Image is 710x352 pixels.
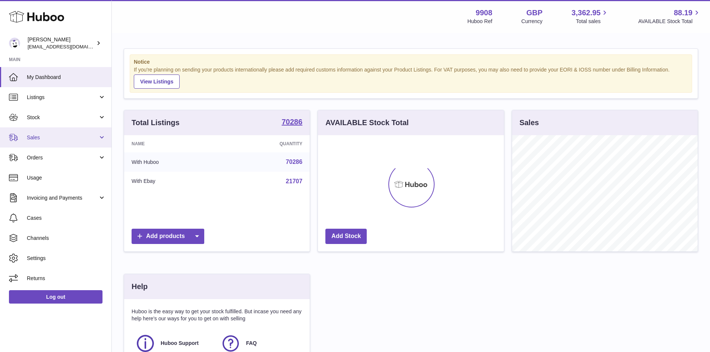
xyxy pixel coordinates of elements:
span: AVAILABLE Stock Total [638,18,701,25]
a: Log out [9,290,102,304]
h3: AVAILABLE Stock Total [325,118,408,128]
span: Total sales [576,18,609,25]
span: Orders [27,154,98,161]
span: Huboo Support [161,340,199,347]
td: With Ebay [124,172,222,191]
a: View Listings [134,74,180,89]
img: tbcollectables@hotmail.co.uk [9,38,20,49]
div: Currency [521,18,543,25]
div: Huboo Ref [467,18,492,25]
h3: Help [132,282,148,292]
p: Huboo is the easy way to get your stock fulfilled. But incase you need any help here's our ways f... [132,308,302,322]
span: Cases [27,215,106,222]
a: 21707 [286,178,303,184]
a: 88.19 AVAILABLE Stock Total [638,8,701,25]
span: Returns [27,275,106,282]
span: Listings [27,94,98,101]
span: FAQ [246,340,257,347]
span: Stock [27,114,98,121]
span: 3,362.95 [572,8,601,18]
a: 70286 [286,159,303,165]
a: 3,362.95 Total sales [572,8,609,25]
span: Settings [27,255,106,262]
a: Add Stock [325,229,367,244]
span: Sales [27,134,98,141]
strong: GBP [526,8,542,18]
th: Quantity [222,135,310,152]
span: My Dashboard [27,74,106,81]
strong: Notice [134,58,688,66]
span: Usage [27,174,106,181]
div: If you're planning on sending your products internationally please add required customs informati... [134,66,688,89]
a: Add products [132,229,204,244]
th: Name [124,135,222,152]
span: [EMAIL_ADDRESS][DOMAIN_NAME] [28,44,110,50]
td: With Huboo [124,152,222,172]
span: Channels [27,235,106,242]
strong: 70286 [282,118,303,126]
div: [PERSON_NAME] [28,36,95,50]
span: 88.19 [674,8,692,18]
h3: Sales [520,118,539,128]
strong: 9908 [476,8,492,18]
a: 70286 [282,118,303,127]
h3: Total Listings [132,118,180,128]
span: Invoicing and Payments [27,194,98,202]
